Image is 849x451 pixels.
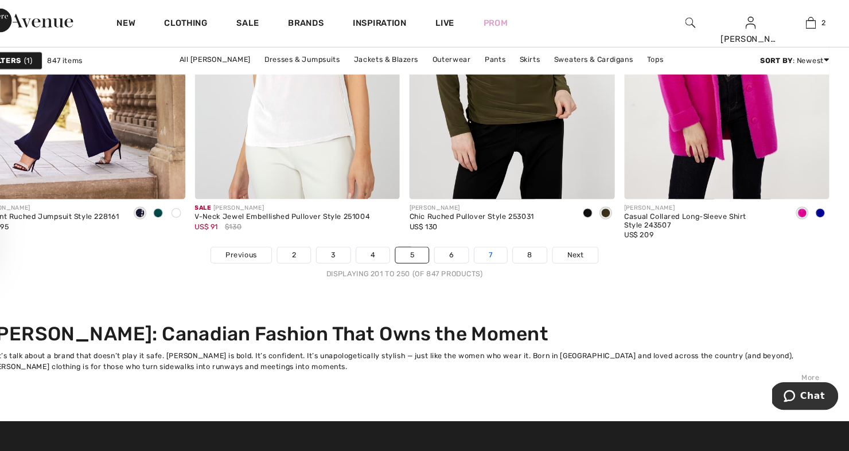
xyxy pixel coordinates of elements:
span: Get 15% off [8,198,21,254]
div: : Newest [763,54,829,64]
a: 3 [341,237,372,252]
a: Next [566,237,609,252]
div: V-Neck Jewel Embellished Pullover Style 251004 [225,204,392,212]
a: Tops [649,50,676,65]
span: Sale [225,196,240,203]
a: Sale [264,18,286,30]
a: 8 [528,237,560,252]
h3: Free Returns [464,432,587,447]
a: 5 [416,237,447,252]
div: Royal [812,195,829,214]
div: Chic Ruched Pullover Style 253031 [429,204,548,212]
a: Outerwear [445,50,493,65]
div: Spruce [181,195,198,214]
a: 4 [379,237,410,252]
span: 847 items [84,54,118,64]
a: Sign In [749,17,759,28]
a: 6 [453,237,485,252]
span: US$ 91 [225,213,247,221]
a: 2 [303,237,335,252]
img: My Bag [807,16,816,30]
a: All [PERSON_NAME] [204,50,283,65]
a: Dresses & Jumpsuits [286,50,369,65]
div: More [29,355,820,366]
a: Clothing [196,18,237,30]
img: 1ère Avenue [28,9,109,32]
div: Displaying 201 to 250 (of 847 products) [20,257,829,267]
button: Close teaser [26,183,38,195]
span: $130 [254,212,270,222]
div: [PERSON_NAME] [726,33,782,45]
div: [PERSON_NAME] [20,195,153,204]
div: Let’s talk about a brand that doesn’t play it safe. [PERSON_NAME] is bold. It’s confident. It’s u... [29,335,820,355]
nav: Page navigation [20,236,829,267]
a: New [150,18,168,30]
img: search the website [692,16,702,30]
span: US$ 130 [429,213,456,221]
a: Skirts [528,50,559,65]
iframe: Opens a widget where you can chat to one of our agents [774,365,838,394]
div: [PERSON_NAME] [634,195,786,204]
div: Elegant Ruched Jumpsuit Style 228161 [20,204,153,212]
a: Previous [240,237,298,252]
h3: Avenue Rewards [56,432,196,447]
a: Prom [500,17,523,29]
span: 2 [822,18,826,28]
a: 2 [783,16,839,30]
strong: Filters [30,54,59,64]
span: US$ 295 [20,213,48,221]
div: [PERSON_NAME] [429,195,548,204]
span: 1 [62,54,70,64]
div: Imperial Blue [198,195,216,214]
span: Previous [254,239,284,249]
div: Fern [607,195,625,214]
div: [PERSON_NAME] [225,195,392,204]
a: Live [454,17,472,29]
a: Sweaters & Cardigans [561,50,648,65]
strong: Sort By [763,55,794,63]
h2: [PERSON_NAME]: Canadian Fashion That Owns the Moment [29,308,820,330]
div: Black [590,195,607,214]
span: Inspiration [375,18,426,30]
a: Brands [314,18,348,30]
div: Midnight [164,195,181,214]
span: Next [579,239,595,249]
span: US$ 209 [634,221,662,229]
a: Pants [495,50,527,65]
a: 7 [491,237,522,252]
img: My Info [749,16,759,30]
div: Fuchsia [795,195,812,214]
div: Casual Collared Long-Sleeve Shirt Style 243507 [634,204,786,220]
a: Jackets & Blazers [371,50,443,65]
